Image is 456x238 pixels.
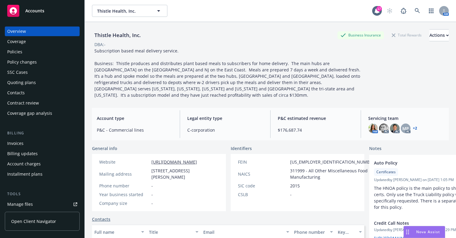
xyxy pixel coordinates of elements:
[94,41,106,48] div: DBA: -
[294,229,326,235] div: Phone number
[187,127,263,133] span: C-corporation
[368,124,378,133] img: photo
[25,8,44,13] span: Accounts
[94,48,363,98] span: Subscription based meal delivery service. Business: Thistle produces and distributes plant based ...
[404,226,411,238] div: Drag to move
[238,191,288,198] div: CSLB
[290,159,376,165] span: [US_EMPLOYER_IDENTIFICATION_NUMBER]
[203,229,283,235] div: Email
[5,67,80,77] a: SSC Cases
[7,149,38,158] div: Billing updates
[99,191,149,198] div: Year business started
[425,5,437,17] a: Switch app
[290,168,376,180] span: 311999 - All Other Miscellaneous Food Manufacturing
[376,6,382,11] div: 17
[231,145,252,152] span: Identifiers
[5,191,80,197] div: Tools
[5,2,80,19] a: Accounts
[368,115,444,121] span: Servicing team
[390,124,400,133] img: photo
[5,27,80,36] a: Overview
[5,57,80,67] a: Policy changes
[5,47,80,57] a: Policies
[99,183,149,189] div: Phone number
[5,199,80,209] a: Manage files
[11,218,56,224] span: Open Client Navigator
[338,229,355,235] div: Key contact
[7,169,43,179] div: Installment plans
[278,115,353,121] span: P&C estimated revenue
[149,229,192,235] div: Title
[94,229,138,235] div: Full name
[404,226,445,238] button: Nova Assist
[151,183,153,189] span: -
[278,127,353,133] span: $176,687.74
[416,229,440,234] span: Nova Assist
[99,200,149,206] div: Company size
[92,5,167,17] button: Thistle Health, Inc.
[7,108,52,118] div: Coverage gap analysis
[402,125,409,132] span: MP
[5,98,80,108] a: Contract review
[7,27,26,36] div: Overview
[7,78,36,87] div: Quoting plans
[7,159,41,169] div: Account charges
[97,115,173,121] span: Account type
[187,115,263,121] span: Legal entity type
[151,168,219,180] span: [STREET_ADDRESS][PERSON_NAME]
[7,88,25,98] div: Contacts
[238,183,288,189] div: SIC code
[369,145,382,152] span: Notes
[384,5,396,17] a: Start snowing
[99,171,149,177] div: Mailing address
[5,159,80,169] a: Account charges
[5,78,80,87] a: Quoting plans
[7,67,28,77] div: SSC Cases
[290,183,300,189] span: 2015
[151,191,153,198] span: -
[97,127,173,133] span: P&C - Commercial lines
[413,127,417,130] a: +2
[429,29,449,41] button: Actions
[389,31,425,39] div: Total Rewards
[397,5,410,17] a: Report a Bug
[151,159,197,165] a: [URL][DOMAIN_NAME]
[290,191,292,198] span: -
[337,31,384,39] div: Business Insurance
[97,8,149,14] span: Thistle Health, Inc.
[5,108,80,118] a: Coverage gap analysis
[5,37,80,46] a: Coverage
[7,37,26,46] div: Coverage
[7,139,24,148] div: Invoices
[411,5,423,17] a: Search
[151,200,153,206] span: -
[92,145,117,152] span: General info
[92,31,143,39] div: Thistle Health, Inc.
[5,139,80,148] a: Invoices
[379,124,389,133] img: photo
[238,159,288,165] div: FEIN
[7,98,39,108] div: Contract review
[429,30,449,41] div: Actions
[5,88,80,98] a: Contacts
[7,47,22,57] div: Policies
[92,216,110,222] a: Contacts
[376,169,396,175] span: Certificates
[5,169,80,179] a: Installment plans
[5,130,80,136] div: Billing
[7,57,37,67] div: Policy changes
[5,149,80,158] a: Billing updates
[238,171,288,177] div: NAICS
[99,159,149,165] div: Website
[7,199,33,209] div: Manage files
